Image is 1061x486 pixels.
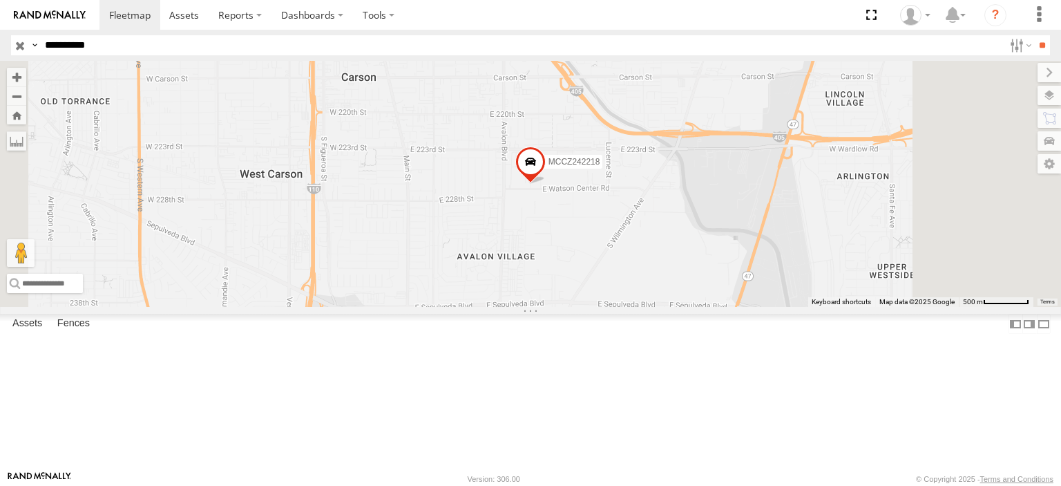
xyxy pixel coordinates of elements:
span: Map data ©2025 Google [879,298,955,306]
button: Map Scale: 500 m per 63 pixels [959,297,1033,307]
div: Version: 306.00 [468,475,520,483]
button: Zoom Home [7,106,26,124]
button: Zoom out [7,86,26,106]
button: Zoom in [7,68,26,86]
label: Measure [7,131,26,151]
a: Visit our Website [8,472,71,486]
a: Terms (opens in new tab) [1040,299,1055,304]
label: Search Query [29,35,40,55]
button: Drag Pegman onto the map to open Street View [7,239,35,267]
label: Hide Summary Table [1037,314,1051,334]
label: Assets [6,315,49,334]
button: Keyboard shortcuts [812,297,871,307]
label: Dock Summary Table to the Left [1009,314,1022,334]
span: MCCZ242218 [548,157,600,167]
span: 500 m [963,298,983,306]
label: Fences [50,315,97,334]
div: Zulema McIntosch [895,5,935,26]
label: Map Settings [1038,154,1061,174]
div: © Copyright 2025 - [916,475,1053,483]
label: Search Filter Options [1004,35,1034,55]
i: ? [984,4,1006,26]
img: rand-logo.svg [14,10,86,20]
a: Terms and Conditions [980,475,1053,483]
label: Dock Summary Table to the Right [1022,314,1036,334]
